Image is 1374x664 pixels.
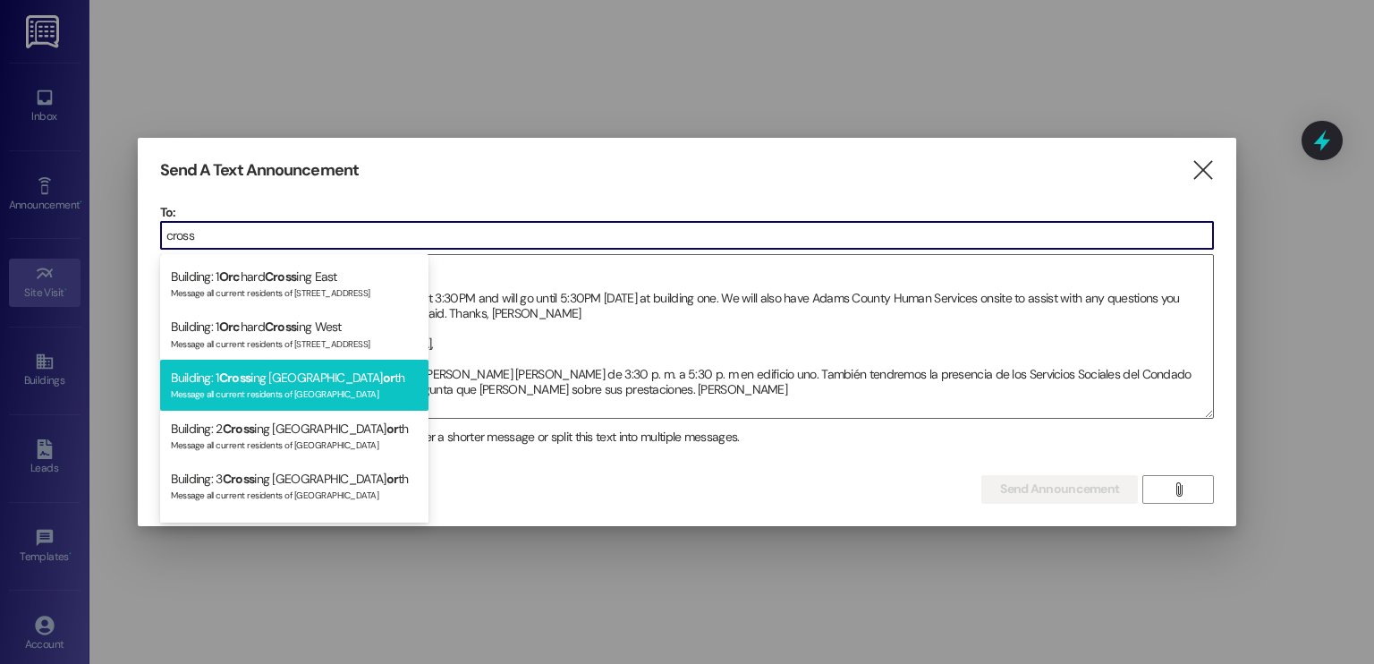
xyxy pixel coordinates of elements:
div: Unit: 12-303 (1 hard ing West) [160,512,428,563]
span: or [386,471,399,487]
span: Send Announcement [1000,480,1119,498]
span: Cross [289,522,321,538]
span: Orc [219,268,241,285]
span: Cross [265,268,297,285]
div: Message all current residents of [STREET_ADDRESS] [171,335,418,350]
div: Building: 2 ing [GEOGRAPHIC_DATA] th [160,411,428,462]
p: To: [160,203,1215,221]
span: or [386,421,399,437]
span: Orc [243,522,265,538]
textarea: Good afternoon Crossing Pointe Members, A reminder that our food distribution takes place at 3:30... [161,255,1214,418]
span: Cross [265,319,297,335]
span: Cross [223,471,255,487]
div: Message all current residents of [GEOGRAPHIC_DATA] [171,385,418,400]
span: Cross [219,370,251,386]
span: or [383,370,395,386]
span: Cross [223,421,255,437]
div: Building: 3 ing [GEOGRAPHIC_DATA] th [160,461,428,512]
h3: Send A Text Announcement [160,160,359,181]
div: Good afternoon Crossing Pointe Members, A reminder that our food distribution takes place at 3:30... [160,254,1215,419]
span: Orc [219,319,241,335]
div: Building: 1 hard ing West [160,309,428,360]
div: Building: 1 ing [GEOGRAPHIC_DATA] th [160,360,428,411]
div: Message all current residents of [GEOGRAPHIC_DATA] [171,436,418,451]
input: Type to select the units, buildings, or communities you want to message. (e.g. 'Unit 1A', 'Buildi... [161,222,1214,249]
div: Shorter messages are easier to read. Please consider a shorter message or split this text into mu... [160,428,1215,447]
div: Message all current residents of [STREET_ADDRESS] [171,284,418,299]
div: Message all current residents of [GEOGRAPHIC_DATA] [171,486,418,501]
i:  [1172,482,1185,497]
i:  [1191,161,1215,180]
button: Send Announcement [981,475,1138,504]
div: Building: 1 hard ing East [160,259,428,310]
